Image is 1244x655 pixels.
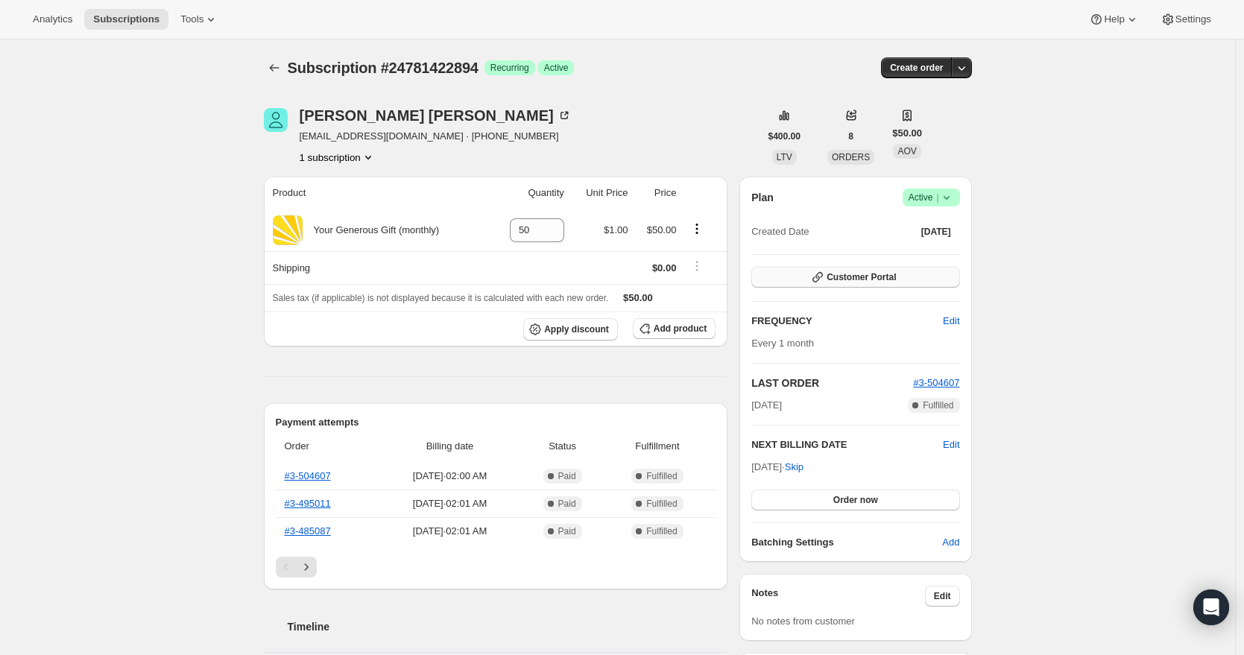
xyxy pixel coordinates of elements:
[264,57,285,78] button: Subscriptions
[296,557,317,578] button: Next
[933,531,968,554] button: Add
[383,496,517,511] span: [DATE] · 02:01 AM
[33,13,72,25] span: Analytics
[685,221,709,237] button: Product actions
[652,262,677,273] span: $0.00
[180,13,203,25] span: Tools
[303,223,440,238] div: Your Generous Gift (monthly)
[890,62,943,74] span: Create order
[285,498,331,509] a: #3-495011
[934,309,968,333] button: Edit
[383,439,517,454] span: Billing date
[558,525,576,537] span: Paid
[751,267,959,288] button: Customer Portal
[921,226,951,238] span: [DATE]
[892,126,922,141] span: $50.00
[526,439,599,454] span: Status
[1080,9,1148,30] button: Help
[1175,13,1211,25] span: Settings
[751,490,959,510] button: Order now
[647,224,677,235] span: $50.00
[285,525,331,537] a: #3-485087
[300,129,572,144] span: [EMAIL_ADDRESS][DOMAIN_NAME] · [PHONE_NUMBER]
[646,470,677,482] span: Fulfilled
[785,460,803,475] span: Skip
[925,586,960,607] button: Edit
[383,524,517,539] span: [DATE] · 02:01 AM
[383,469,517,484] span: [DATE] · 02:00 AM
[923,399,953,411] span: Fulfilled
[881,57,952,78] button: Create order
[751,398,782,413] span: [DATE]
[654,323,707,335] span: Add product
[833,494,878,506] span: Order now
[760,126,809,147] button: $400.00
[300,150,376,165] button: Product actions
[913,376,959,390] button: #3-504607
[936,192,938,203] span: |
[93,13,160,25] span: Subscriptions
[777,152,792,162] span: LTV
[490,62,529,74] span: Recurring
[751,586,925,607] h3: Notes
[827,271,896,283] span: Customer Portal
[1104,13,1124,25] span: Help
[751,461,803,472] span: [DATE] ·
[276,415,716,430] h2: Payment attempts
[751,437,943,452] h2: NEXT BILLING DATE
[264,251,490,284] th: Shipping
[633,318,716,339] button: Add product
[604,224,628,235] span: $1.00
[264,108,288,132] span: Cynthia G Paramore
[751,338,814,349] span: Every 1 month
[569,177,633,209] th: Unit Price
[544,62,569,74] span: Active
[751,314,943,329] h2: FREQUENCY
[1193,589,1229,625] div: Open Intercom Messenger
[685,258,709,274] button: Shipping actions
[276,557,716,578] nav: Pagination
[768,130,801,142] span: $400.00
[751,535,942,550] h6: Batching Settings
[608,439,707,454] span: Fulfillment
[646,525,677,537] span: Fulfilled
[276,430,379,463] th: Order
[558,498,576,510] span: Paid
[171,9,227,30] button: Tools
[489,177,569,209] th: Quantity
[558,470,576,482] span: Paid
[913,377,959,388] a: #3-504607
[751,224,809,239] span: Created Date
[273,293,609,303] span: Sales tax (if applicable) is not displayed because it is calculated with each new order.
[897,146,916,156] span: AOV
[84,9,168,30] button: Subscriptions
[300,108,572,123] div: [PERSON_NAME] [PERSON_NAME]
[1152,9,1220,30] button: Settings
[285,470,331,481] a: #3-504607
[942,535,959,550] span: Add
[544,323,609,335] span: Apply discount
[912,221,960,242] button: [DATE]
[839,126,862,147] button: 8
[633,177,681,209] th: Price
[751,190,774,205] h2: Plan
[909,190,954,205] span: Active
[646,498,677,510] span: Fulfilled
[623,292,653,303] span: $50.00
[776,455,812,479] button: Skip
[751,376,913,390] h2: LAST ORDER
[751,616,855,627] span: No notes from customer
[273,215,303,245] img: product img
[288,60,479,76] span: Subscription #24781422894
[288,619,728,634] h2: Timeline
[848,130,853,142] span: 8
[934,590,951,602] span: Edit
[943,437,959,452] button: Edit
[264,177,490,209] th: Product
[523,318,618,341] button: Apply discount
[832,152,870,162] span: ORDERS
[24,9,81,30] button: Analytics
[943,314,959,329] span: Edit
